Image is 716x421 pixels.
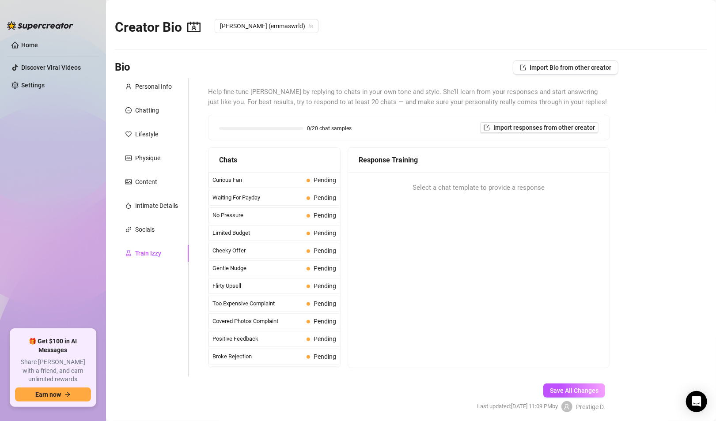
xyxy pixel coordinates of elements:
[212,264,303,273] span: Gentle Nudge
[21,82,45,89] a: Settings
[125,83,132,90] span: user
[513,60,618,75] button: Import Bio from other creator
[115,60,130,75] h3: Bio
[212,211,303,220] span: No Pressure
[359,154,599,165] div: Response Training
[576,402,605,412] span: Prestige D.
[307,126,352,131] span: 0/20 chat samples
[314,212,336,219] span: Pending
[219,154,237,165] span: Chats
[212,193,303,202] span: Waiting For Payday
[15,358,91,384] span: Share [PERSON_NAME] with a friend, and earn unlimited rewards
[135,153,160,163] div: Physique
[314,265,336,272] span: Pending
[125,107,132,113] span: message
[15,387,91,402] button: Earn nowarrow-right
[35,391,61,398] span: Earn now
[208,87,610,108] span: Help fine-tune [PERSON_NAME] by replying to chats in your own tone and style. She’ll learn from y...
[543,383,605,398] button: Save All Changes
[484,124,490,131] span: import
[135,248,161,258] div: Train Izzy
[21,41,38,49] a: Home
[212,317,303,326] span: Covered Photos Complaint
[314,194,336,201] span: Pending
[314,247,336,254] span: Pending
[187,20,201,34] span: contacts
[308,23,314,29] span: team
[212,246,303,255] span: Cheeky Offer
[64,391,71,398] span: arrow-right
[135,177,157,187] div: Content
[212,282,303,290] span: Flirty Upsell
[314,229,336,237] span: Pending
[520,64,526,71] span: import
[115,19,201,36] h2: Creator Bio
[212,176,303,184] span: Curious Fan
[135,129,158,139] div: Lifestyle
[125,179,132,185] span: picture
[212,352,303,361] span: Broke Rejection
[314,335,336,342] span: Pending
[314,300,336,307] span: Pending
[212,229,303,237] span: Limited Budget
[135,105,159,115] div: Chatting
[686,391,707,412] div: Open Intercom Messenger
[135,201,178,210] div: Intimate Details
[7,21,73,30] img: logo-BBDzfeDw.svg
[314,318,336,325] span: Pending
[314,282,336,289] span: Pending
[125,250,132,256] span: experiment
[21,64,81,71] a: Discover Viral Videos
[220,19,313,33] span: Emma (emmaswrld)
[564,404,570,410] span: user
[413,183,545,193] span: Select a chat template to provide a response
[314,177,336,184] span: Pending
[135,225,155,234] div: Socials
[125,155,132,161] span: idcard
[125,203,132,209] span: fire
[135,82,172,91] div: Personal Info
[125,131,132,137] span: heart
[15,337,91,354] span: 🎁 Get $100 in AI Messages
[493,124,595,131] span: Import responses from other creator
[314,353,336,360] span: Pending
[212,335,303,343] span: Positive Feedback
[477,402,558,411] span: Last updated: [DATE] 11:09 PM by
[480,122,599,133] button: Import responses from other creator
[125,226,132,233] span: link
[212,299,303,308] span: Too Expensive Complaint
[530,64,611,71] span: Import Bio from other creator
[550,387,599,394] span: Save All Changes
